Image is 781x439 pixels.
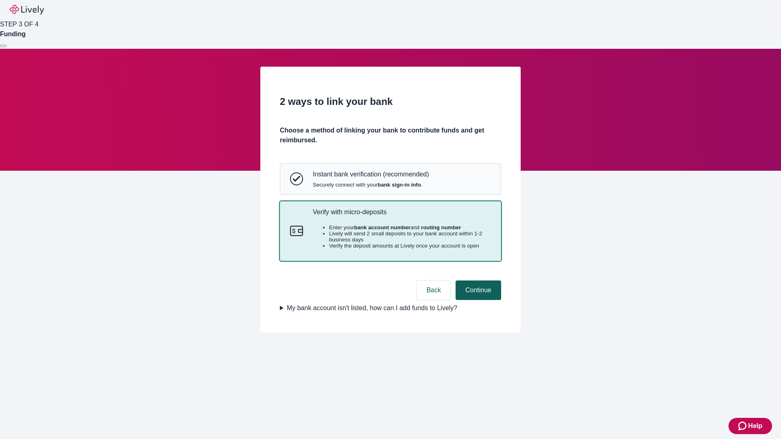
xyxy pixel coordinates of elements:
h2: 2 ways to link your bank [280,94,501,109]
span: Securely connect with your . [313,182,429,188]
svg: Instant bank verification [290,172,303,185]
li: Enter your and [329,224,491,230]
strong: bank sign-in info [377,182,421,188]
li: Lively will send 2 small deposits to your bank account within 1-2 business days [329,230,491,243]
span: Help [748,421,762,431]
p: Instant bank verification (recommended) [313,170,429,178]
button: Back [417,280,451,300]
h4: Choose a method of linking your bank to contribute funds and get reimbursed. [280,126,501,145]
button: Micro-depositsVerify with micro-depositsEnter yourbank account numberand routing numberLively wil... [280,202,501,261]
button: Instant bank verificationInstant bank verification (recommended)Securely connect with yourbank si... [280,164,501,194]
p: Verify with micro-deposits [313,208,491,216]
img: Lively [10,5,44,15]
button: Zendesk support iconHelp [729,418,772,434]
strong: bank account number [354,224,411,230]
summary: My bank account isn't listed, how can I add funds to Lively? [280,303,501,313]
svg: Zendesk support icon [738,421,748,431]
svg: Micro-deposits [290,224,303,237]
button: Continue [456,280,501,300]
strong: routing number [421,224,461,230]
li: Verify the deposit amounts at Lively once your account is open [329,243,491,249]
